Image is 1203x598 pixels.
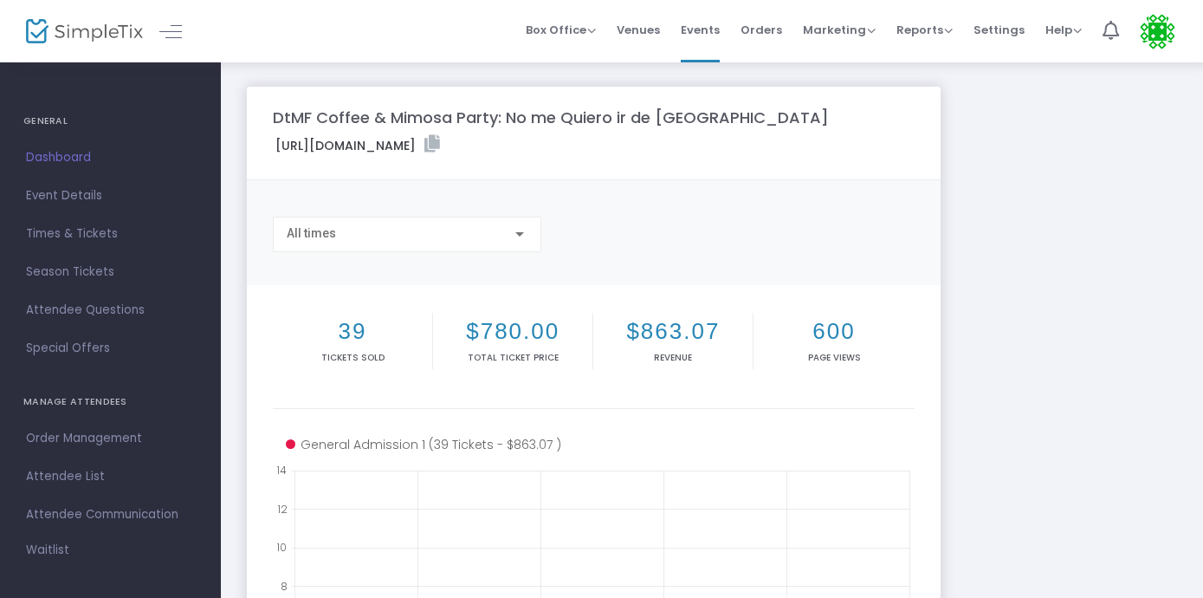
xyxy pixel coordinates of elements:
[437,318,589,345] h2: $780.00
[26,299,195,322] span: Attendee Questions
[287,226,336,240] span: All times
[803,22,876,38] span: Marketing
[896,22,953,38] span: Reports
[26,146,195,169] span: Dashboard
[273,106,829,129] m-panel-title: DtMF Coffee & Mimosa Party: No me Quiero ir de [GEOGRAPHIC_DATA]
[526,22,596,38] span: Box Office
[617,8,660,52] span: Venues
[741,8,782,52] span: Orders
[26,261,195,283] span: Season Tickets
[26,465,195,488] span: Attendee List
[26,185,195,207] span: Event Details
[437,351,589,364] p: Total Ticket Price
[276,318,429,345] h2: 39
[23,104,197,139] h4: GENERAL
[757,318,910,345] h2: 600
[1045,22,1082,38] span: Help
[281,578,288,593] text: 8
[275,135,440,155] label: [URL][DOMAIN_NAME]
[681,8,720,52] span: Events
[277,501,288,516] text: 12
[26,337,195,360] span: Special Offers
[276,540,287,555] text: 10
[973,8,1025,52] span: Settings
[757,351,910,364] p: Page Views
[26,223,195,245] span: Times & Tickets
[276,351,429,364] p: Tickets sold
[26,504,195,526] span: Attendee Communication
[597,351,749,364] p: Revenue
[26,427,195,450] span: Order Management
[26,542,69,559] span: Waitlist
[597,318,749,345] h2: $863.07
[276,463,287,478] text: 14
[23,385,197,419] h4: MANAGE ATTENDEES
